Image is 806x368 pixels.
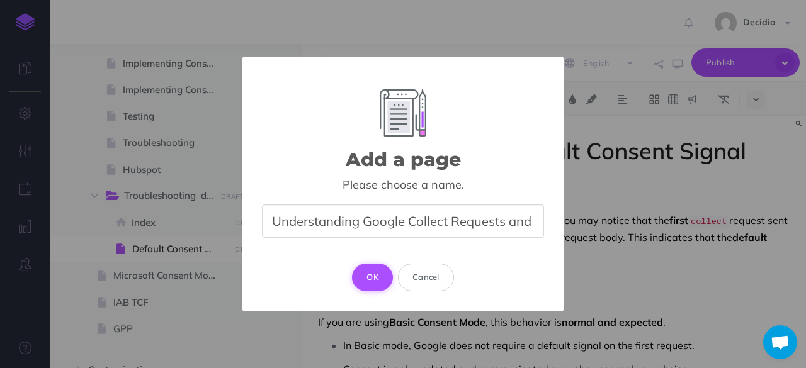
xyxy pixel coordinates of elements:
[352,264,393,291] button: OK
[398,264,454,291] button: Cancel
[380,89,427,137] img: Add Element Image
[262,177,544,192] div: Please choose a name.
[763,325,797,359] a: Open chat
[346,149,461,170] h2: Add a page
